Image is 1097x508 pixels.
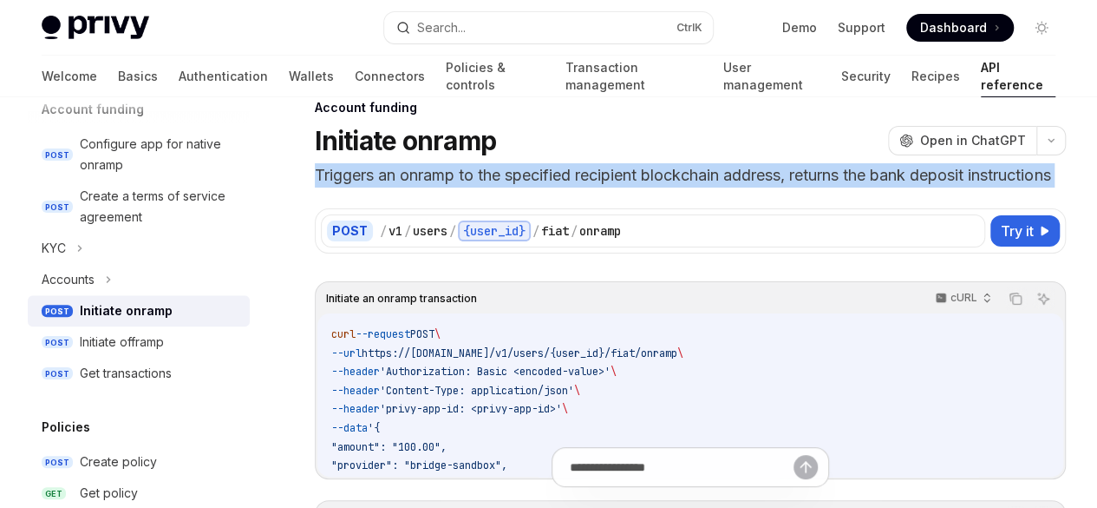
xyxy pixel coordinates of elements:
[28,181,250,233] a: POSTCreate a terms of service agreement
[677,346,683,360] span: \
[80,332,164,353] div: Initiate offramp
[793,455,818,479] button: Send message
[417,17,466,38] div: Search...
[380,365,611,379] span: 'Authorization: Basic <encoded-value>'
[356,327,410,341] span: --request
[80,483,138,504] div: Get policy
[574,384,580,398] span: \
[80,186,239,228] div: Create a terms of service agreement
[42,201,73,214] span: POST
[838,19,885,36] a: Support
[28,446,250,478] a: POSTCreate policy
[676,21,702,35] span: Ctrl K
[782,19,817,36] a: Demo
[920,19,987,36] span: Dashboard
[611,365,617,379] span: \
[380,402,562,416] span: 'privy-app-id: <privy-app-id>'
[42,367,73,380] span: POST
[327,221,373,241] div: POST
[368,421,380,435] span: '{
[579,222,621,240] div: onramp
[362,346,677,360] span: https://[DOMAIN_NAME]/v1/users/{user_id}/fiat/onramp
[315,99,1066,116] div: Account funding
[315,125,496,156] h1: Initiate onramp
[841,56,891,97] a: Security
[571,222,578,240] div: /
[42,487,66,500] span: GET
[413,222,447,240] div: users
[723,56,820,97] a: User management
[42,456,73,469] span: POST
[28,327,250,358] a: POSTInitiate offramp
[449,222,456,240] div: /
[118,56,158,97] a: Basics
[80,363,172,384] div: Get transactions
[331,402,380,416] span: --header
[1032,287,1055,310] button: Ask AI
[384,12,713,43] button: Search...CtrlK
[532,222,539,240] div: /
[331,384,380,398] span: --header
[28,129,250,181] a: POSTConfigure app for native onramp
[42,16,149,40] img: light logo
[911,56,960,97] a: Recipes
[80,452,157,472] div: Create policy
[410,327,434,341] span: POST
[331,365,380,379] span: --header
[42,336,73,349] span: POST
[1004,287,1027,310] button: Copy the contents from the code block
[331,440,447,454] span: "amount": "100.00",
[42,269,95,290] div: Accounts
[404,222,411,240] div: /
[562,402,568,416] span: \
[906,14,1014,42] a: Dashboard
[458,221,531,241] div: {user_id}
[1001,221,1034,241] span: Try it
[981,56,1055,97] a: API reference
[925,284,999,313] button: cURL
[315,163,1066,188] p: Triggers an onramp to the specified recipient blockchain address, returns the bank deposit instru...
[380,384,574,398] span: 'Content-Type: application/json'
[42,56,97,97] a: Welcome
[80,134,239,175] div: Configure app for native onramp
[1028,14,1055,42] button: Toggle dark mode
[541,222,569,240] div: fiat
[42,417,90,438] h5: Policies
[42,305,73,318] span: POST
[920,132,1026,149] span: Open in ChatGPT
[355,56,425,97] a: Connectors
[42,148,73,162] span: POST
[80,300,173,321] div: Initiate onramp
[326,292,477,306] span: Initiate an onramp transaction
[179,56,268,97] a: Authentication
[888,126,1036,155] button: Open in ChatGPT
[380,222,387,240] div: /
[28,358,250,389] a: POSTGet transactions
[331,421,368,435] span: --data
[950,291,977,305] p: cURL
[990,215,1060,247] button: Try it
[331,327,356,341] span: curl
[289,56,334,97] a: Wallets
[28,295,250,327] a: POSTInitiate onramp
[446,56,545,97] a: Policies & controls
[565,56,702,97] a: Transaction management
[389,222,402,240] div: v1
[42,238,66,259] div: KYC
[434,327,441,341] span: \
[331,346,362,360] span: --url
